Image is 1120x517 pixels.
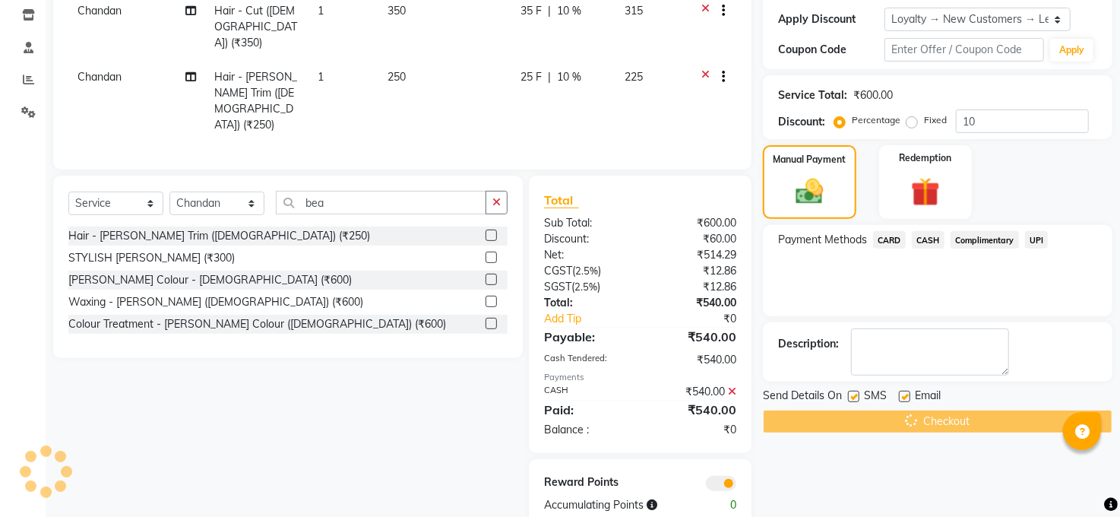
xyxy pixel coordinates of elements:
[778,114,825,130] div: Discount:
[533,295,641,311] div: Total:
[318,4,324,17] span: 1
[68,294,363,310] div: Waxing - [PERSON_NAME] ([DEMOGRAPHIC_DATA]) (₹600)
[533,263,641,279] div: ( )
[68,272,352,288] div: [PERSON_NAME] Colour - [DEMOGRAPHIC_DATA] (₹600)
[853,87,893,103] div: ₹600.00
[625,4,643,17] span: 315
[68,250,235,266] div: STYLISH [PERSON_NAME] (₹300)
[214,4,297,49] span: Hair - Cut ([DEMOGRAPHIC_DATA]) (₹350)
[641,422,748,438] div: ₹0
[533,422,641,438] div: Balance :
[763,388,842,407] span: Send Details On
[533,474,641,491] div: Reward Points
[318,70,324,84] span: 1
[548,69,551,85] span: |
[1025,231,1049,249] span: UPI
[778,87,847,103] div: Service Total:
[641,352,748,368] div: ₹540.00
[68,316,446,332] div: Colour Treatment - [PERSON_NAME] Colour ([DEMOGRAPHIC_DATA]) (₹600)
[533,247,641,263] div: Net:
[557,3,581,19] span: 10 %
[924,113,947,127] label: Fixed
[533,352,641,368] div: Cash Tendered:
[641,215,748,231] div: ₹600.00
[778,42,884,58] div: Coupon Code
[276,191,486,214] input: Search or Scan
[78,4,122,17] span: Chandan
[641,231,748,247] div: ₹60.00
[641,401,748,419] div: ₹540.00
[78,70,122,84] span: Chandan
[625,70,643,84] span: 225
[544,264,572,278] span: CGST
[544,371,736,384] div: Payments
[533,311,658,327] a: Add Tip
[641,263,748,279] div: ₹12.86
[520,3,542,19] span: 35 F
[544,280,571,293] span: SGST
[548,3,551,19] span: |
[787,176,832,208] img: _cash.svg
[774,153,846,167] label: Manual Payment
[574,281,597,293] span: 2.5%
[641,279,748,295] div: ₹12.86
[641,295,748,311] div: ₹540.00
[575,265,598,277] span: 2.5%
[852,113,900,127] label: Percentage
[915,388,941,407] span: Email
[544,192,579,208] span: Total
[388,4,406,17] span: 350
[533,401,641,419] div: Paid:
[557,69,581,85] span: 10 %
[658,311,748,327] div: ₹0
[873,231,906,249] span: CARD
[641,247,748,263] div: ₹514.29
[912,231,944,249] span: CASH
[951,231,1019,249] span: Complimentary
[641,328,748,346] div: ₹540.00
[533,384,641,400] div: CASH
[520,69,542,85] span: 25 F
[778,11,884,27] div: Apply Discount
[388,70,406,84] span: 250
[1050,39,1093,62] button: Apply
[864,388,887,407] span: SMS
[533,279,641,295] div: ( )
[902,174,949,210] img: _gift.svg
[884,38,1044,62] input: Enter Offer / Coupon Code
[899,151,951,165] label: Redemption
[641,384,748,400] div: ₹540.00
[533,328,641,346] div: Payable:
[214,70,297,132] span: Hair - [PERSON_NAME] Trim ([DEMOGRAPHIC_DATA]) (₹250)
[778,336,839,352] div: Description:
[778,232,867,248] span: Payment Methods
[68,228,370,244] div: Hair - [PERSON_NAME] Trim ([DEMOGRAPHIC_DATA]) (₹250)
[533,215,641,231] div: Sub Total:
[533,231,641,247] div: Discount:
[694,497,748,513] div: 0
[533,497,694,513] div: Accumulating Points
